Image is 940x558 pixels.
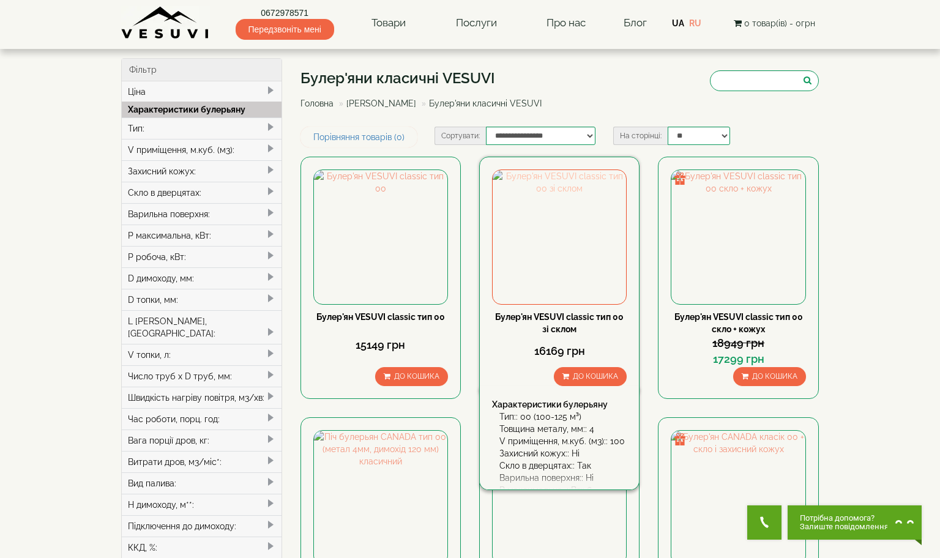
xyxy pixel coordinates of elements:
a: RU [689,18,701,28]
div: Характеристики булерьяну [492,398,627,411]
div: D димоходу, мм: [122,267,282,289]
button: До кошика [375,367,448,386]
span: Залиште повідомлення [800,523,889,531]
span: Потрібна допомога? [800,514,889,523]
div: 16169 грн [492,343,627,359]
a: Порівняння товарів (0) [300,127,417,147]
img: Завод VESUVI [121,6,210,40]
div: Фільтр [122,59,282,81]
div: Захисний кожух: [122,160,282,182]
div: P максимальна, кВт: [122,225,282,246]
li: Булер'яни класичні VESUVI [419,97,542,110]
div: L [PERSON_NAME], [GEOGRAPHIC_DATA]: [122,310,282,344]
div: Витрати дров, м3/міс*: [122,451,282,472]
div: Ціна [122,81,282,102]
div: Скло в дверцятах:: Так [499,459,627,472]
button: До кошика [733,367,806,386]
button: До кошика [554,367,627,386]
img: Булер'ян VESUVI classic тип 00 зі склом [493,170,626,303]
div: Швидкість нагріву повітря, м3/хв: [122,387,282,408]
div: Захисний кожух:: Ні [499,447,627,459]
div: 18949 грн [671,335,805,351]
div: V топки, л: [122,344,282,365]
div: Підключення до димоходу: [122,515,282,537]
div: V приміщення, м.куб. (м3): [122,139,282,160]
a: [PERSON_NAME] [346,99,416,108]
button: Get Call button [747,505,781,540]
div: Характеристики булерьяну [122,102,282,117]
div: V приміщення, м.куб. (м3):: 100 [499,435,627,447]
a: UA [672,18,684,28]
div: Товщина металу, мм:: 4 [499,423,627,435]
a: Булер'ян VESUVI classic тип 00 скло + кожух [674,312,803,334]
button: Chat button [788,505,922,540]
div: Число труб x D труб, мм: [122,365,282,387]
a: Послуги [444,9,509,37]
label: На сторінці: [613,127,668,145]
img: gift [674,433,686,445]
a: Товари [359,9,418,37]
a: Булер'ян VESUVI classic тип 00 [316,312,445,322]
div: D топки, мм: [122,289,282,310]
a: Про нас [534,9,598,37]
img: Булер'ян VESUVI classic тип 00 [314,170,447,303]
div: Тип:: 00 (100-125 м³) [499,411,627,423]
span: До кошика [394,372,439,381]
div: Тип: [122,117,282,139]
a: 0672978571 [236,7,334,19]
div: Скло в дверцятах: [122,182,282,203]
button: 0 товар(ів) - 0грн [730,17,819,30]
a: Головна [300,99,334,108]
span: Передзвоніть мені [236,19,334,40]
h1: Булер'яни класичні VESUVI [300,70,551,86]
img: Булер'ян VESUVI classic тип 00 скло + кожух [671,170,805,303]
div: Вага порції дров, кг: [122,430,282,451]
div: Варильна поверхня: [122,203,282,225]
div: Вид палива: [122,472,282,494]
div: ККД, %: [122,537,282,558]
a: Блог [624,17,647,29]
div: 15149 грн [313,337,448,353]
div: P робоча, кВт: [122,246,282,267]
a: Булер'ян VESUVI classic тип 00 зі склом [495,312,624,334]
div: Час роботи, порц. год: [122,408,282,430]
div: 17299 грн [671,351,805,367]
span: 0 товар(ів) - 0грн [744,18,815,28]
div: H димоходу, м**: [122,494,282,515]
label: Сортувати: [435,127,486,145]
img: gift [674,173,686,185]
span: До кошика [752,372,797,381]
span: До кошика [573,372,618,381]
